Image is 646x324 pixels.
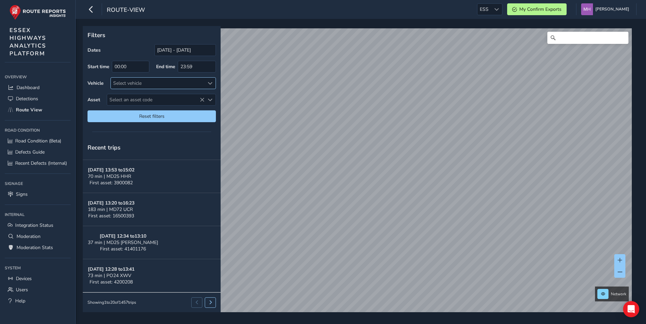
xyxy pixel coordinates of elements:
[83,226,221,259] button: [DATE] 12:34 to13:1037 min | MD25 [PERSON_NAME]First asset: 41401176
[5,135,71,146] a: Road Condition (Beta)
[5,220,71,231] a: Integration Status
[581,3,631,15] button: [PERSON_NAME]
[623,301,639,317] div: Open Intercom Messenger
[88,167,134,173] strong: [DATE] 13:53 to 15:02
[5,179,71,189] div: Signage
[88,110,216,122] button: Reset filters
[90,279,133,285] span: First asset: 4200208
[88,47,101,53] label: Dates
[83,259,221,292] button: [DATE] 12:28 to13:4173 min | PO24 XWVFirst asset: 4200208
[5,295,71,306] a: Help
[5,146,71,158] a: Defects Guide
[17,233,41,240] span: Moderation
[83,160,221,193] button: [DATE] 13:53 to15:0270 min | MD25 HHRFirst asset: 3900082
[9,5,66,20] img: rr logo
[15,298,25,304] span: Help
[5,82,71,93] a: Dashboard
[5,104,71,115] a: Route View
[88,213,134,219] span: First asset: 16500393
[9,26,46,57] span: ESSEX HIGHWAYS ANALYTICS PLATFORM
[88,239,158,246] span: 37 min | MD25 [PERSON_NAME]
[5,158,71,169] a: Recent Defects (Internal)
[15,149,45,155] span: Defects Guide
[88,300,136,305] div: Showing 1 to 20 of 1457 trips
[88,143,121,152] span: Recent trips
[16,287,28,293] span: Users
[5,231,71,242] a: Moderation
[15,160,67,166] span: Recent Defects (Internal)
[156,63,175,70] label: End time
[15,138,61,144] span: Road Condition (Beta)
[16,96,38,102] span: Detections
[90,180,133,186] span: First asset: 3900082
[107,6,145,15] span: route-view
[17,244,53,251] span: Moderation Stats
[5,284,71,295] a: Users
[88,206,133,213] span: 183 min | MD72 UCR
[204,94,216,105] div: Select an asset code
[5,263,71,273] div: System
[88,173,131,180] span: 70 min | MD25 HHR
[16,275,32,282] span: Devices
[100,246,146,252] span: First asset: 41401176
[595,3,629,15] span: [PERSON_NAME]
[16,107,42,113] span: Route View
[547,32,628,44] input: Hae
[17,84,40,91] span: Dashboard
[477,4,491,15] span: ESS
[83,193,221,226] button: [DATE] 13:20 to16:23183 min | MD72 UCRFirst asset: 16500393
[88,63,109,70] label: Start time
[111,78,204,89] div: Select vehicle
[88,31,216,39] p: Filters
[88,80,104,86] label: Vehicle
[85,28,632,320] canvas: Map
[93,113,211,119] span: Reset filters
[88,266,134,272] strong: [DATE] 12:28 to 13:41
[519,6,562,12] span: My Confirm Exports
[5,242,71,253] a: Moderation Stats
[507,3,567,15] button: My Confirm Exports
[5,189,71,200] a: Signs
[88,272,131,279] span: 73 min | PO24 XWV
[5,93,71,104] a: Detections
[88,200,134,206] strong: [DATE] 13:20 to 16:23
[88,97,100,103] label: Asset
[5,210,71,220] div: Internal
[15,222,53,228] span: Integration Status
[5,125,71,135] div: Road Condition
[100,233,146,239] strong: [DATE] 12:34 to 13:10
[16,191,28,197] span: Signs
[107,94,204,105] span: Select an asset code
[581,3,593,15] img: diamond-layout
[5,72,71,82] div: Overview
[611,291,626,297] span: Network
[5,273,71,284] a: Devices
